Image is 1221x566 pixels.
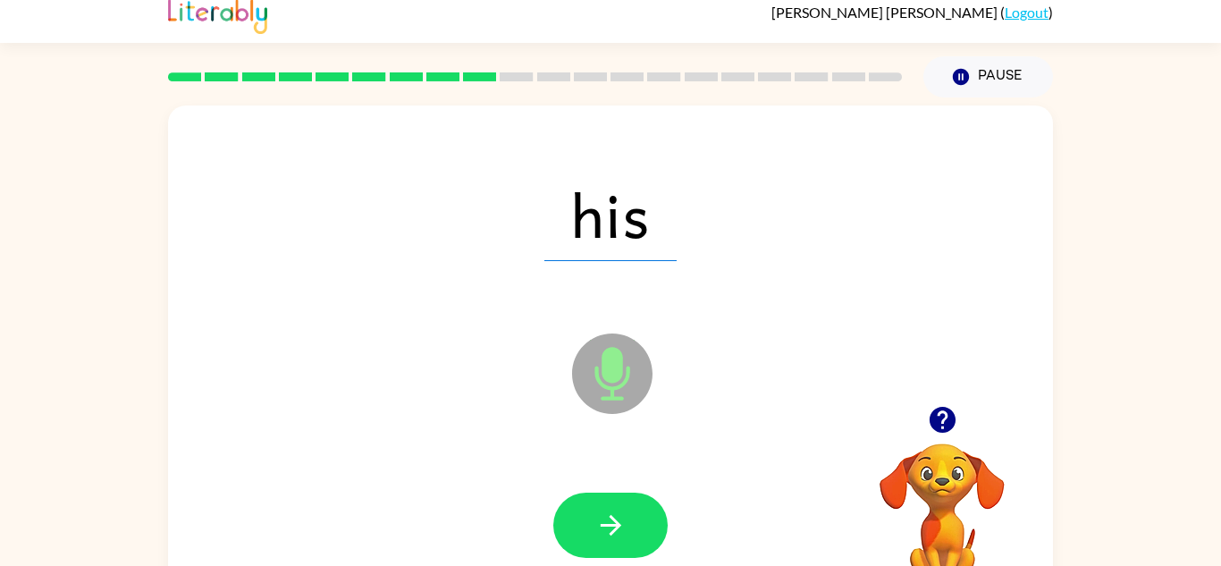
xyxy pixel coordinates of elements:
[1005,4,1048,21] a: Logout
[544,168,677,261] span: his
[923,56,1053,97] button: Pause
[771,4,1053,21] div: ( )
[771,4,1000,21] span: [PERSON_NAME] [PERSON_NAME]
